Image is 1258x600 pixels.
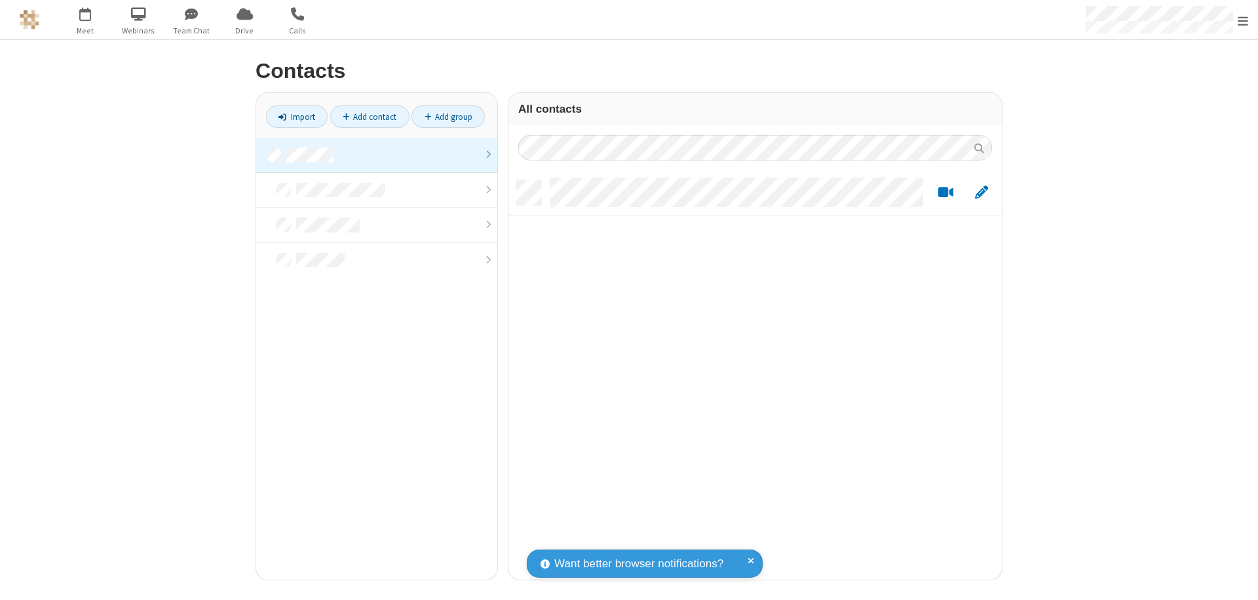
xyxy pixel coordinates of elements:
a: Add contact [330,105,410,128]
div: grid [508,170,1002,580]
span: Want better browser notifications? [554,555,723,572]
h2: Contacts [256,60,1002,83]
span: Team Chat [167,25,216,37]
a: Import [266,105,328,128]
span: Webinars [114,25,163,37]
button: Edit [968,185,994,201]
h3: All contacts [518,103,992,115]
button: Start a video meeting [933,185,959,201]
span: Calls [273,25,322,37]
a: Add group [411,105,485,128]
img: QA Selenium DO NOT DELETE OR CHANGE [20,10,39,29]
span: Meet [61,25,110,37]
span: Drive [220,25,269,37]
